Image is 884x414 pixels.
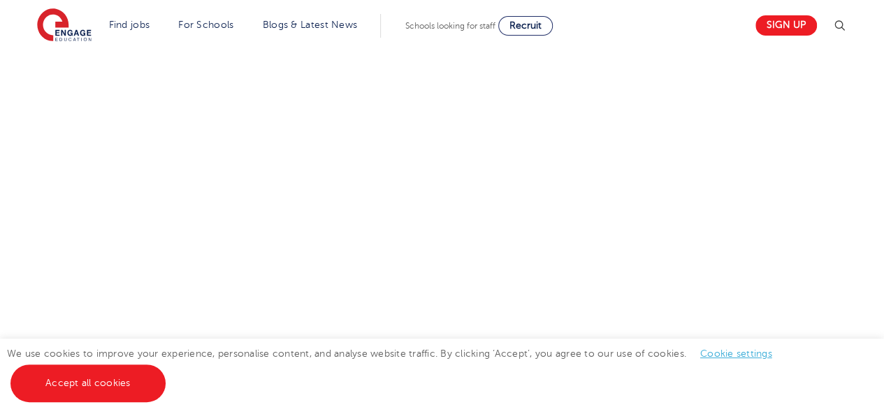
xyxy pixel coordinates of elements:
span: We use cookies to improve your experience, personalise content, and analyse website traffic. By c... [7,348,786,388]
a: For Schools [178,20,233,30]
span: Recruit [509,20,542,31]
a: Recruit [498,16,553,36]
img: Engage Education [37,8,92,43]
a: Sign up [755,15,817,36]
span: Schools looking for staff [405,21,495,31]
a: Find jobs [109,20,150,30]
a: Cookie settings [700,348,772,359]
a: Blogs & Latest News [263,20,358,30]
a: Accept all cookies [10,364,166,402]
